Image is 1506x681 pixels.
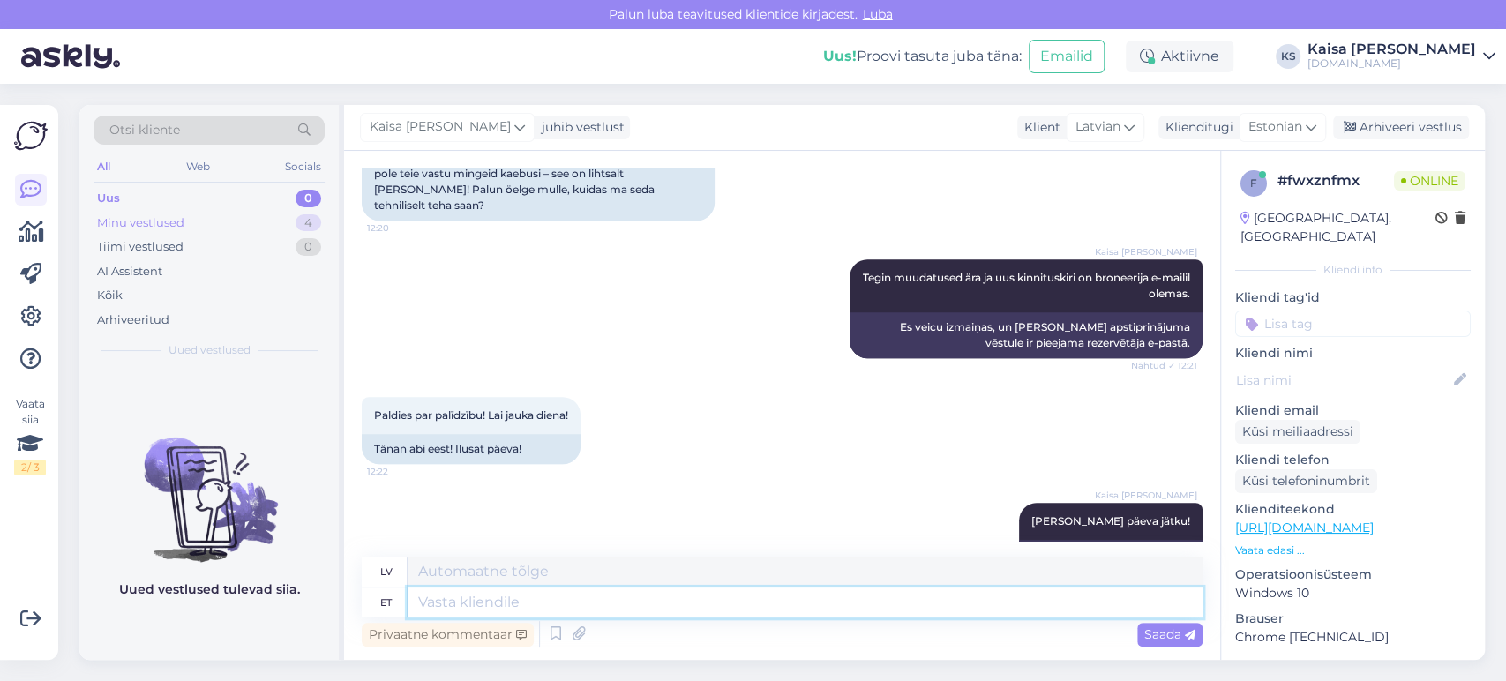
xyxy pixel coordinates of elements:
[1144,626,1195,642] span: Saada
[1095,245,1197,258] span: Kaisa [PERSON_NAME]
[1075,117,1120,137] span: Latvian
[823,46,1022,67] div: Proovi tasuta juba täna:
[14,460,46,475] div: 2 / 3
[1235,610,1471,628] p: Brauser
[1394,171,1465,191] span: Online
[1235,628,1471,647] p: Chrome [TECHNICAL_ID]
[94,155,114,178] div: All
[535,118,625,137] div: juhib vestlust
[1235,451,1471,469] p: Kliendi telefon
[79,406,339,565] img: No chats
[119,580,300,599] p: Uued vestlused tulevad siia.
[169,342,251,358] span: Uued vestlused
[1235,344,1471,363] p: Kliendi nimi
[1277,170,1394,191] div: # fwxznfmx
[380,587,392,617] div: et
[1307,42,1476,56] div: Kaisa [PERSON_NAME]
[109,121,180,139] span: Otsi kliente
[1276,44,1300,69] div: KS
[1158,118,1233,137] div: Klienditugi
[97,238,184,256] div: Tiimi vestlused
[1235,520,1374,535] a: [URL][DOMAIN_NAME]
[1235,469,1377,493] div: Küsi telefoninumbrit
[374,408,568,422] span: Paldies par palīdzību! Lai jauka diena!
[14,119,48,153] img: Askly Logo
[1235,500,1471,519] p: Klienditeekond
[1235,565,1471,584] p: Operatsioonisüsteem
[97,263,162,281] div: AI Assistent
[1235,401,1471,420] p: Kliendi email
[1235,543,1471,558] p: Vaata edasi ...
[1236,370,1450,390] input: Lisa nimi
[97,214,184,232] div: Minu vestlused
[97,311,169,329] div: Arhiveeritud
[1235,262,1471,278] div: Kliendi info
[1235,288,1471,307] p: Kliendi tag'id
[1235,420,1360,444] div: Küsi meiliaadressi
[858,6,898,22] span: Luba
[362,434,581,464] div: Tänan abi eest! Ilusat päeva!
[1307,42,1495,71] a: Kaisa [PERSON_NAME][DOMAIN_NAME]
[97,287,123,304] div: Kõik
[1250,176,1257,190] span: f
[1307,56,1476,71] div: [DOMAIN_NAME]
[850,312,1203,358] div: Es veicu izmaiņas, un [PERSON_NAME] apstiprinājuma vēstule ir pieejama rezervētāja e-pastā.
[97,190,120,207] div: Uus
[367,221,433,235] span: 12:20
[1029,40,1105,73] button: Emailid
[296,214,321,232] div: 4
[1095,489,1197,502] span: Kaisa [PERSON_NAME]
[296,238,321,256] div: 0
[183,155,214,178] div: Web
[1235,584,1471,602] p: Windows 10
[1017,118,1060,137] div: Klient
[370,117,511,137] span: Kaisa [PERSON_NAME]
[1248,117,1302,137] span: Estonian
[367,465,433,478] span: 12:22
[362,143,715,221] div: Tänan teid selle eest, et see on tehniliselt võimalik, sest mul pole teie vastu mingeid kaebusi –...
[1235,311,1471,337] input: Lisa tag
[1031,514,1190,528] span: [PERSON_NAME] päeva jätku!
[1131,359,1197,372] span: Nähtud ✓ 12:21
[296,190,321,207] div: 0
[281,155,325,178] div: Socials
[380,557,393,587] div: lv
[823,48,857,64] b: Uus!
[1126,41,1233,72] div: Aktiivne
[1240,209,1435,246] div: [GEOGRAPHIC_DATA], [GEOGRAPHIC_DATA]
[362,623,534,647] div: Privaatne kommentaar
[14,396,46,475] div: Vaata siia
[863,271,1193,300] span: Tegin muudatused ära ja uus kinnituskiri on broneerija e-mailil olemas.
[1333,116,1469,139] div: Arhiveeri vestlus
[1019,540,1203,570] div: Lūdzu, lai jums jauka diena!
